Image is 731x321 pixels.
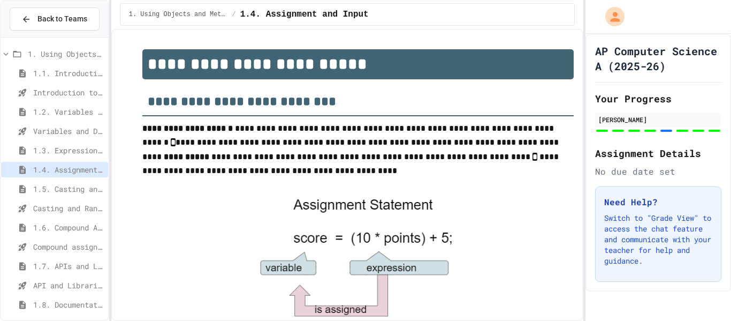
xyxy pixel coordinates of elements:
[594,4,627,29] div: My Account
[33,87,104,98] span: Introduction to Algorithms, Programming, and Compilers
[33,68,104,79] span: 1.1. Introduction to Algorithms, Programming, and Compilers
[240,8,369,21] span: 1.4. Assignment and Input
[33,183,104,195] span: 1.5. Casting and Ranges of Values
[604,213,712,266] p: Switch to "Grade View" to access the chat feature and communicate with your teacher for help and ...
[686,278,720,310] iframe: chat widget
[33,260,104,272] span: 1.7. APIs and Libraries
[595,165,721,178] div: No due date set
[598,115,718,124] div: [PERSON_NAME]
[28,48,104,59] span: 1. Using Objects and Methods
[33,145,104,156] span: 1.3. Expressions and Output [New]
[33,299,104,310] span: 1.8. Documentation with Comments and Preconditions
[604,196,712,208] h3: Need Help?
[33,164,104,175] span: 1.4. Assignment and Input
[595,146,721,161] h2: Assignment Details
[232,10,235,19] span: /
[642,232,720,277] iframe: chat widget
[33,241,104,252] span: Compound assignment operators - Quiz
[129,10,228,19] span: 1. Using Objects and Methods
[33,125,104,137] span: Variables and Data Types - Quiz
[33,280,104,291] span: API and Libraries - Topic 1.7
[595,43,721,73] h1: AP Computer Science A (2025-26)
[33,222,104,233] span: 1.6. Compound Assignment Operators
[10,8,100,31] button: Back to Teams
[33,106,104,117] span: 1.2. Variables and Data Types
[33,203,104,214] span: Casting and Ranges of variables - Quiz
[37,13,87,25] span: Back to Teams
[595,91,721,106] h2: Your Progress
